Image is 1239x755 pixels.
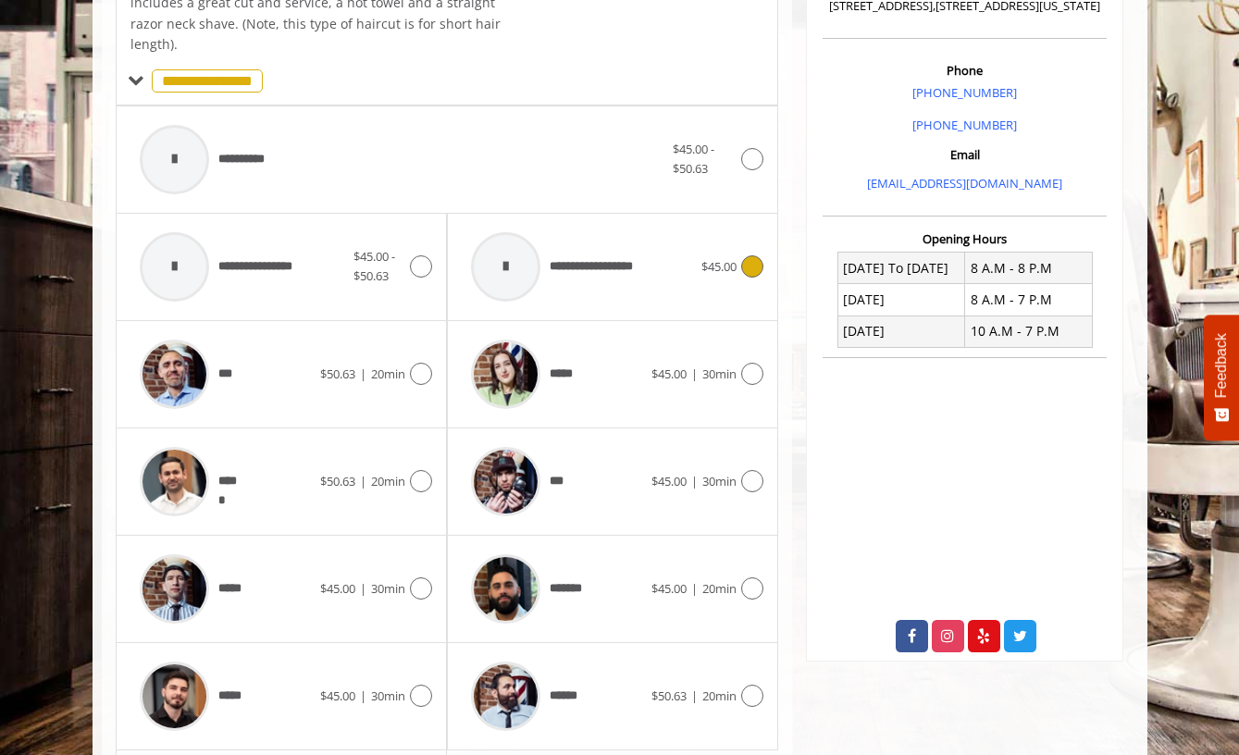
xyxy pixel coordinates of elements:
span: 30min [702,473,737,489]
span: 30min [371,580,405,597]
span: | [691,687,698,704]
span: Feedback [1213,333,1230,398]
td: [DATE] [837,316,965,347]
span: $45.00 - $50.63 [353,248,395,284]
td: 10 A.M - 7 P.M [965,316,1093,347]
td: [DATE] To [DATE] [837,253,965,284]
a: [PHONE_NUMBER] [912,84,1017,101]
span: | [691,473,698,489]
span: 20min [702,580,737,597]
span: | [360,473,366,489]
span: 20min [371,365,405,382]
a: [EMAIL_ADDRESS][DOMAIN_NAME] [867,175,1062,192]
span: $45.00 - $50.63 [673,141,714,177]
h3: Opening Hours [823,232,1107,245]
span: 30min [371,687,405,704]
span: | [360,365,366,382]
span: $45.00 [651,365,687,382]
button: Feedback - Show survey [1204,315,1239,440]
span: | [360,580,366,597]
span: | [691,365,698,382]
td: 8 A.M - 7 P.M [965,284,1093,316]
a: [PHONE_NUMBER] [912,117,1017,133]
span: $45.00 [651,580,687,597]
h3: Phone [827,64,1102,77]
span: $50.63 [320,365,355,382]
span: 30min [702,365,737,382]
span: $45.00 [701,258,737,275]
span: $45.00 [651,473,687,489]
h3: Email [827,148,1102,161]
span: 20min [702,687,737,704]
span: $45.00 [320,580,355,597]
span: $50.63 [320,473,355,489]
span: $50.63 [651,687,687,704]
span: | [360,687,366,704]
td: 8 A.M - 8 P.M [965,253,1093,284]
td: [DATE] [837,284,965,316]
span: | [691,580,698,597]
span: $45.00 [320,687,355,704]
span: 20min [371,473,405,489]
